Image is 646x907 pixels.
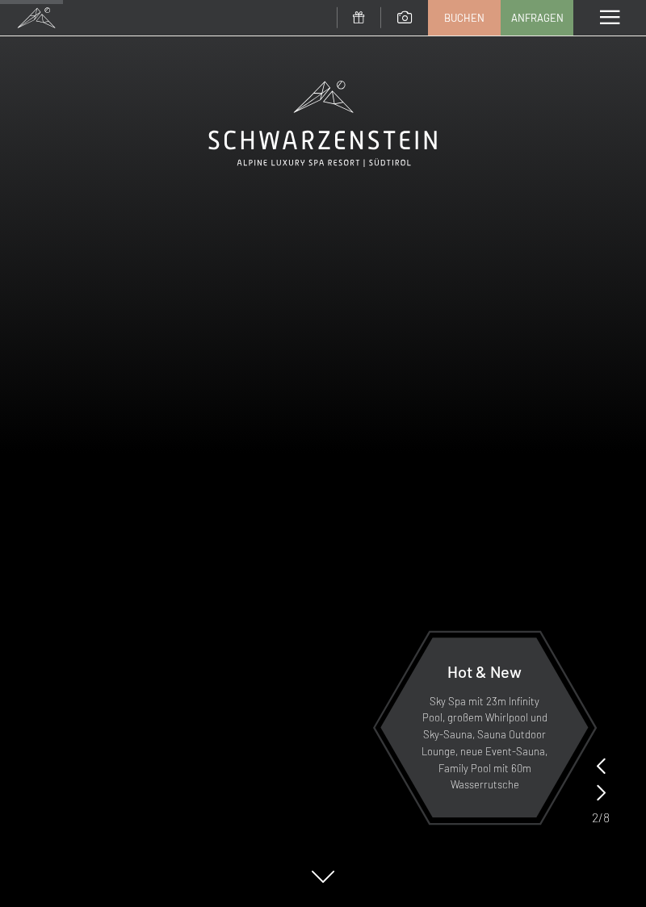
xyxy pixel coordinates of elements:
[380,637,589,818] a: Hot & New Sky Spa mit 23m Infinity Pool, großem Whirlpool und Sky-Sauna, Sauna Outdoor Lounge, ne...
[420,693,549,794] p: Sky Spa mit 23m Infinity Pool, großem Whirlpool und Sky-Sauna, Sauna Outdoor Lounge, neue Event-S...
[429,1,500,35] a: Buchen
[447,662,522,681] span: Hot & New
[501,1,573,35] a: Anfragen
[444,10,484,25] span: Buchen
[603,809,610,826] span: 8
[598,809,603,826] span: /
[592,809,598,826] span: 2
[511,10,564,25] span: Anfragen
